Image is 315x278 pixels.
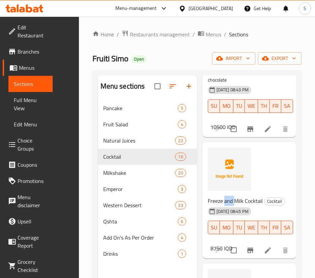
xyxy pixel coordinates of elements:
a: Edit Menu [8,116,53,132]
span: Open [131,56,147,62]
a: Upsell [3,213,53,229]
button: SA [281,221,293,234]
li: / [117,30,119,38]
button: TU [233,99,245,113]
img: Freeze and Milk Cocktail [208,148,251,191]
span: Menus [206,30,221,38]
div: [GEOGRAPHIC_DATA] [189,5,233,12]
span: Select to update [227,243,241,257]
button: TH [258,221,270,234]
button: MO [220,221,233,234]
span: Add On's As Per Order [103,234,178,242]
a: Coverage Report [3,229,53,254]
span: Emperor [103,185,178,193]
span: Drinks [103,250,178,258]
span: Menu disclaimer [18,193,47,209]
button: MO [220,99,233,113]
button: FR [270,221,281,234]
a: Menus [198,30,221,39]
a: Menus [3,60,53,76]
div: items [178,104,186,112]
button: import [212,52,255,65]
a: Branches [3,43,53,60]
span: [DATE] 08:45 PM [214,208,251,215]
span: import [218,54,250,63]
span: WE [248,223,255,233]
div: Milkshake20 [98,165,197,181]
span: Upsell [18,217,47,225]
button: WE [245,99,258,113]
span: SU [211,223,217,233]
div: items [178,185,186,193]
span: 1 [178,251,186,257]
span: Select to update [227,122,241,136]
h2: Menu sections [101,81,145,91]
div: Cocktail [264,197,285,206]
div: Fruit Salad4 [98,116,197,132]
button: TH [258,99,270,113]
span: 4 [178,235,186,241]
span: Full Menu View [14,96,47,112]
span: Qshta [103,217,178,225]
div: Cocktail16 [98,149,197,165]
span: SA [284,101,290,111]
a: Home [92,30,114,38]
div: Natural Juices [103,136,175,145]
span: Menus [19,64,47,72]
p: banana, milk, strawberry and chocolate [208,67,285,84]
span: Branches [18,48,47,56]
span: SA [284,223,290,233]
a: Restaurants management [122,30,190,39]
span: Coupons [18,161,47,169]
span: TH [261,101,267,111]
a: Edit Restaurant [3,19,53,43]
span: Milkshake [103,169,175,177]
span: WE [248,101,255,111]
button: WE [245,221,258,234]
div: Natural Juices22 [98,132,197,149]
li: / [224,30,226,38]
div: items [178,217,186,225]
button: delete [277,121,293,137]
span: MO [223,101,231,111]
button: delete [277,242,293,258]
span: MO [223,223,231,233]
a: Sections [8,76,53,92]
li: / [193,30,195,38]
span: FR [273,223,279,233]
div: Add On's As Per Order4 [98,229,197,246]
span: Sections [14,80,47,88]
span: Restaurants management [130,30,190,38]
span: [DATE] 08:43 PM [214,87,251,93]
span: Fruit Salad [103,120,178,128]
a: Menu disclaimer [3,189,53,213]
a: Coupons [3,157,53,173]
div: Emperor3 [98,181,197,197]
span: Coverage Report [18,234,47,250]
span: Freeze and Milk Cocktail [208,196,263,206]
span: Edit Menu [14,120,47,128]
span: Western Dessert [103,201,175,209]
span: SU [211,101,217,111]
span: FR [273,101,279,111]
div: items [178,120,186,128]
button: Branch-specific-item [242,242,258,258]
span: Edit Restaurant [18,23,47,39]
span: Promotions [18,177,47,185]
div: Pancake5 [98,100,197,116]
span: Cocktail [264,197,285,205]
button: export [258,52,302,65]
span: 6 [178,218,186,225]
div: Drinks1 [98,246,197,262]
div: items [178,234,186,242]
span: TU [236,223,242,233]
div: Open [131,55,147,63]
nav: breadcrumb [92,30,302,39]
span: 22 [175,137,185,144]
button: SA [281,99,293,113]
a: Edit menu item [264,125,272,133]
span: Select all sections [150,79,165,93]
a: Grocery Checklist [3,254,53,278]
